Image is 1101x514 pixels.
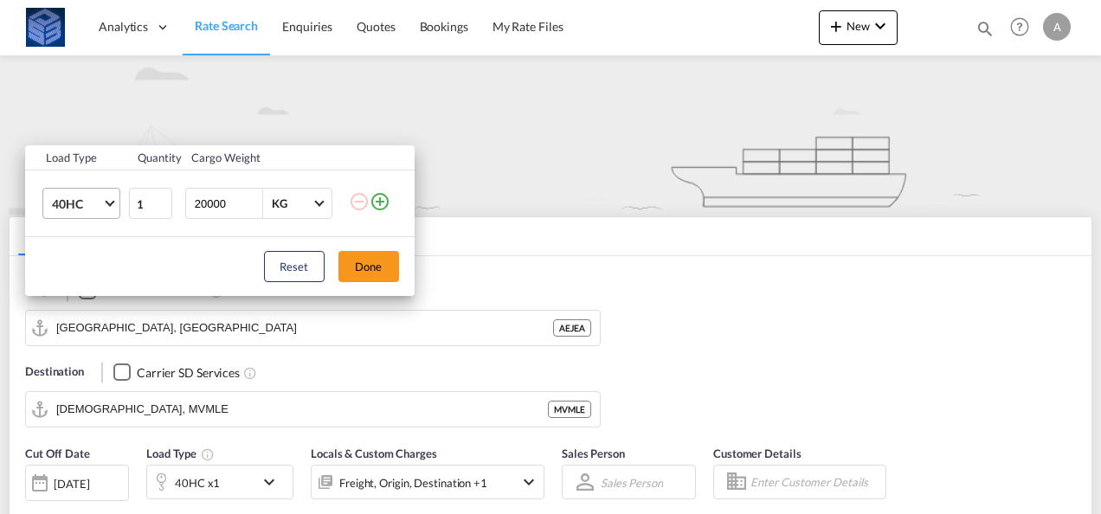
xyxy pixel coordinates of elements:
md-icon: icon-plus-circle-outline [370,191,390,212]
md-icon: icon-minus-circle-outline [349,191,370,212]
md-select: Choose: 40HC [42,188,120,219]
input: Enter Weight [193,189,262,218]
span: 40HC [52,196,102,213]
div: KG [272,196,287,210]
div: Cargo Weight [191,150,338,165]
th: Load Type [25,145,128,170]
button: Reset [264,251,325,282]
button: Done [338,251,399,282]
th: Quantity [127,145,181,170]
input: Qty [129,188,172,219]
